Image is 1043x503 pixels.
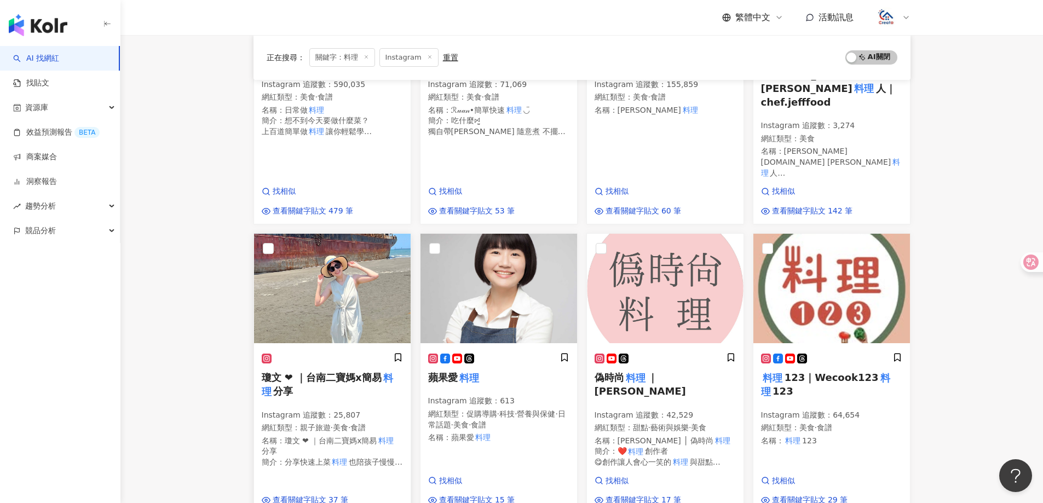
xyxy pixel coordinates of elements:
[25,95,48,120] span: 資源庫
[618,436,714,445] span: [PERSON_NAME] │ 偽時尚
[262,186,354,197] a: 找相似
[761,156,901,178] mark: 料理
[681,104,700,116] mark: 料理
[331,456,349,468] mark: 料理
[761,410,902,421] p: Instagram 追蹤數 ： 64,654
[595,79,736,90] p: Instagram 追蹤數 ： 155,859
[13,176,57,187] a: 洞察報告
[428,186,515,197] a: 找相似
[254,234,411,343] img: KOL Avatar
[595,410,736,421] p: Instagram 追蹤數 ： 42,529
[817,423,832,432] span: 食譜
[555,409,557,418] span: ·
[13,127,100,138] a: 效益預測報告BETA
[469,420,471,429] span: ·
[315,92,318,101] span: ·
[772,206,853,217] span: 查看關鍵字貼文 142 筆
[285,436,377,445] span: 瓊文 ❤︎ ｜台南二寶媽x簡易
[761,146,902,178] div: 名稱 ：
[802,436,817,445] span: 123
[761,370,891,399] mark: 料理
[350,423,366,432] span: 食譜
[428,79,569,90] p: Instagram 追蹤數 ： 71,069
[606,186,629,197] span: 找相似
[761,423,902,433] p: 網紅類型 ：
[262,105,403,116] div: 名稱 ：
[285,106,308,114] span: 日常做
[761,147,891,166] span: [PERSON_NAME][DOMAIN_NAME] [PERSON_NAME]
[499,409,515,418] span: 科技
[595,105,736,116] div: 名稱 ：
[439,206,515,217] span: 查看關鍵字貼文 53 筆
[753,234,910,343] img: KOL Avatar
[348,423,350,432] span: ·
[482,92,484,101] span: ·
[761,134,902,144] p: 網紅類型 ：
[262,370,394,399] mark: 料理
[761,120,902,131] p: Instagram 追蹤數 ： 3,274
[761,436,902,447] div: 名稱 ：
[819,12,854,22] span: 活動訊息
[443,53,458,62] div: 重置
[13,152,57,163] a: 商案媒合
[262,115,403,137] div: 簡介 ：
[761,370,785,385] mark: 料理
[648,92,650,101] span: ·
[262,92,403,103] p: 網紅類型 ：
[515,409,517,418] span: ·
[770,169,785,177] span: 人
[308,125,326,137] mark: 料理
[428,432,569,443] div: 名稱 ：
[466,409,497,418] span: 促購導購
[815,423,817,432] span: ·
[799,134,815,143] span: 美食
[331,423,333,432] span: ·
[25,218,56,243] span: 競品分析
[451,106,505,114] span: ℛ𝓊𝒶𝓃•簡單快速
[761,206,853,217] a: 查看關鍵字貼文 142 筆
[595,447,672,466] span: 創作者 😋創作讓人會心一笑的
[606,476,629,487] span: 找相似
[466,92,482,101] span: 美食
[300,92,315,101] span: 美食
[439,186,462,197] span: 找相似
[633,423,648,432] span: 甜點
[876,7,897,28] img: logo.png
[428,409,566,429] span: 日常話題
[471,420,486,429] span: 食譜
[25,194,56,218] span: 趨勢分析
[671,456,690,468] mark: 料理
[262,116,369,136] span: 想不到今天要做什麼菜？ 上百道簡單做
[595,92,736,103] p: 網紅類型 ：
[785,372,879,383] span: 123｜Wecook123
[852,80,876,96] mark: 料理
[497,409,499,418] span: ·
[458,370,481,385] mark: 料理
[439,476,462,487] span: 找相似
[633,92,648,101] span: 美食
[267,53,305,62] span: 正在搜尋 ：
[262,79,403,90] p: Instagram 追蹤數 ： 590,035
[999,459,1032,492] iframe: Help Scout Beacon - Open
[273,206,354,217] span: 查看關鍵字貼文 479 筆
[735,11,770,24] span: 繁體中文
[428,115,569,137] div: 簡介 ：
[273,385,293,397] span: 分享
[13,203,21,210] span: rise
[784,435,803,447] mark: 料理
[595,372,624,383] span: 偽時尚
[308,104,326,116] mark: 料理
[650,92,666,101] span: 食譜
[309,48,375,67] span: 關鍵字：料理
[420,234,577,343] img: KOL Avatar
[624,370,648,385] mark: 料理
[285,458,331,466] span: 分享快速上菜
[648,423,650,432] span: ·
[761,83,896,108] span: 人｜chef.jefffood
[484,92,499,101] span: 食譜
[587,234,744,343] img: KOL Avatar
[618,106,681,114] span: [PERSON_NAME]
[379,48,439,67] span: Instagram
[505,104,523,116] mark: 料理
[761,186,853,197] a: 找相似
